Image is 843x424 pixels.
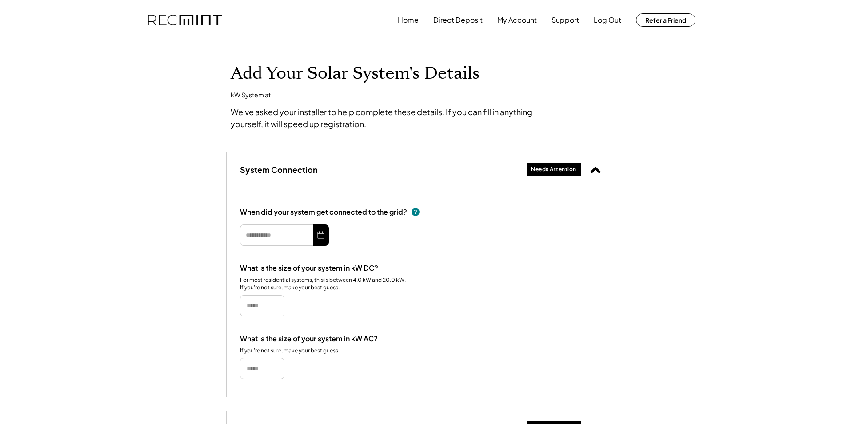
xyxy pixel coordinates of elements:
[240,276,407,292] div: For most residential systems, this is between 4.0 kW and 20.0 kW. If you're not sure, make your b...
[231,106,564,130] div: We've asked your installer to help complete these details. If you can fill in anything yourself, ...
[636,13,695,27] button: Refer a Friend
[594,11,621,29] button: Log Out
[531,166,576,173] div: Needs Attention
[148,15,222,26] img: recmint-logotype%403x.png
[551,11,579,29] button: Support
[240,347,340,355] div: If you're not sure, make your best guess.
[240,164,318,175] h3: System Connection
[231,91,271,100] div: kW System at
[497,11,537,29] button: My Account
[231,63,613,84] h1: Add Your Solar System's Details
[433,11,483,29] button: Direct Deposit
[398,11,419,29] button: Home
[240,208,407,217] div: When did your system get connected to the grid?
[240,264,378,273] div: What is the size of your system in kW DC?
[240,334,378,344] div: What is the size of your system in kW AC?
